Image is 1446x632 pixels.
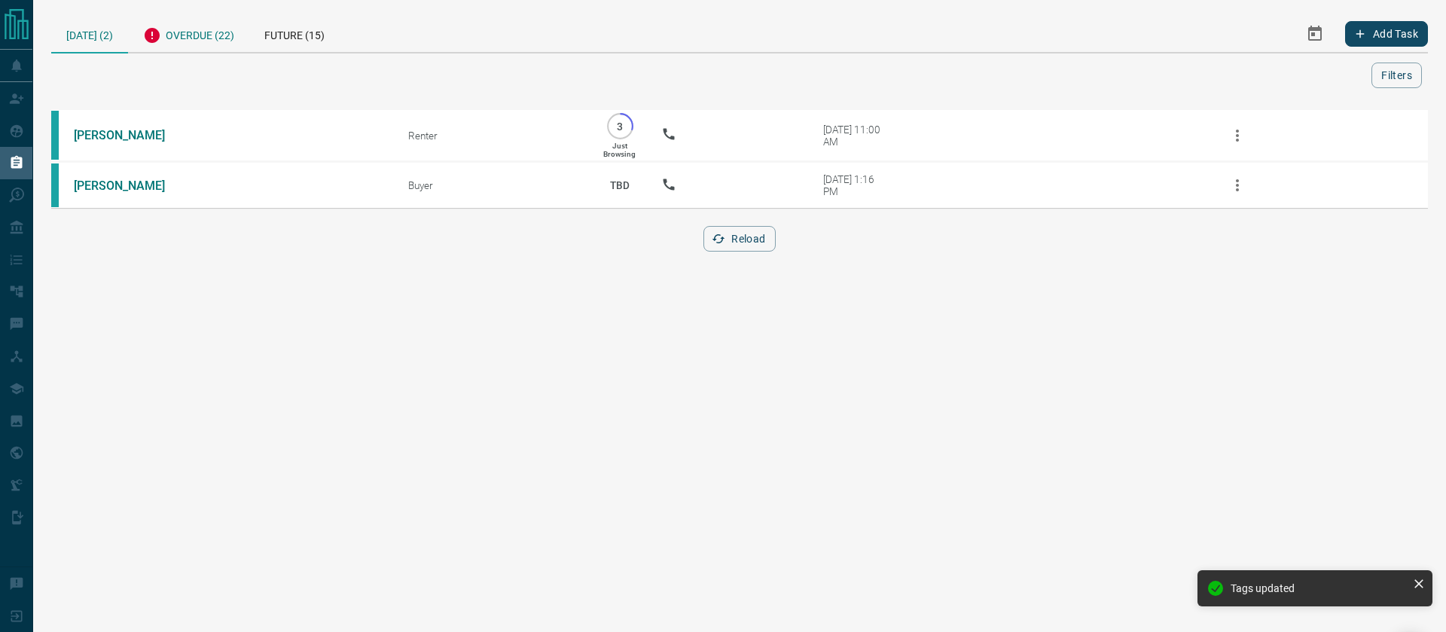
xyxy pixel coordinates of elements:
a: [PERSON_NAME] [74,128,187,142]
div: Tags updated [1231,582,1407,594]
div: Overdue (22) [128,15,249,52]
p: 3 [615,121,626,132]
div: [DATE] (2) [51,15,128,53]
button: Add Task [1345,21,1428,47]
p: Just Browsing [603,142,636,158]
button: Reload [703,226,775,252]
div: Future (15) [249,15,340,52]
div: condos.ca [51,163,59,207]
button: Select Date Range [1297,16,1333,52]
button: Filters [1371,63,1422,88]
div: Buyer [408,179,578,191]
a: [PERSON_NAME] [74,179,187,193]
div: condos.ca [51,111,59,160]
p: TBD [601,165,639,206]
div: Renter [408,130,578,142]
div: [DATE] 11:00 AM [823,124,887,148]
div: [DATE] 1:16 PM [823,173,887,197]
